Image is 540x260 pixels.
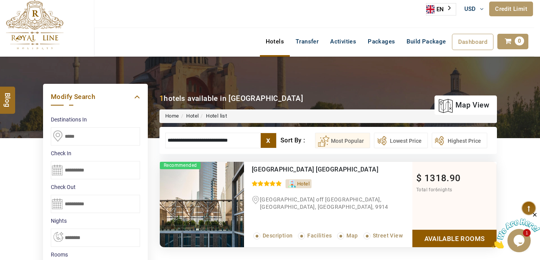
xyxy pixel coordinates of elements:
[186,113,199,119] a: Hotel
[346,232,358,239] span: Map
[362,34,401,49] a: Packages
[51,183,140,191] label: Check Out
[280,133,315,148] div: Sort By :
[297,181,310,187] span: Hotel
[315,133,370,148] button: Most Popular
[51,217,140,225] label: nights
[416,187,452,192] span: Total for nights
[3,93,13,99] span: Blog
[435,187,438,192] span: 6
[263,232,292,239] span: Description
[497,34,528,49] a: 0
[290,34,324,49] a: Transfer
[51,251,140,258] label: Rooms
[260,34,290,49] a: Hotels
[252,166,380,173] div: 25hours Hotel Dubai One Central
[51,92,140,102] a: Modify Search
[426,3,456,15] a: EN
[432,133,487,148] button: Highest Price
[424,173,461,184] span: 1318.90
[401,34,452,49] a: Build Package
[51,149,140,157] label: Check In
[165,113,179,119] a: Home
[252,166,378,173] a: [GEOGRAPHIC_DATA] [GEOGRAPHIC_DATA]
[159,93,303,104] div: hotels available in [GEOGRAPHIC_DATA]
[324,34,362,49] a: Activities
[426,3,456,16] aside: Language selected: English
[373,232,403,239] span: Street View
[426,3,456,16] div: Language
[307,232,332,239] span: Facilities
[160,162,244,247] img: d7d76457adb43b3abad97eeaee5ff29c03c0bae9.jpeg
[464,5,476,12] span: USD
[261,133,276,148] label: x
[438,97,489,114] a: map view
[416,173,422,184] span: $
[199,113,227,120] li: Hotel list
[489,2,533,16] a: Credit Limit
[160,162,201,169] span: Recommended
[260,196,388,210] span: [GEOGRAPHIC_DATA] off [GEOGRAPHIC_DATA], [GEOGRAPHIC_DATA], [GEOGRAPHIC_DATA], 9914
[458,38,488,45] span: Dashboard
[51,116,140,123] label: Destinations In
[159,94,164,103] b: 1
[515,36,524,45] span: 0
[374,133,428,148] button: Lowest Price
[412,230,497,247] a: Show Rooms
[492,211,540,248] iframe: chat widget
